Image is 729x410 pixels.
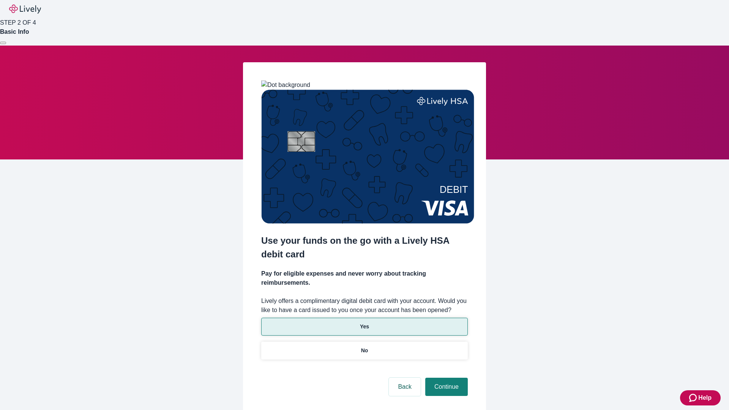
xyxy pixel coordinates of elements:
[389,378,421,396] button: Back
[261,318,468,336] button: Yes
[361,347,368,355] p: No
[261,234,468,261] h2: Use your funds on the go with a Lively HSA debit card
[261,342,468,360] button: No
[360,323,369,331] p: Yes
[689,393,698,402] svg: Zendesk support icon
[425,378,468,396] button: Continue
[680,390,721,405] button: Zendesk support iconHelp
[261,269,468,287] h4: Pay for eligible expenses and never worry about tracking reimbursements.
[261,296,468,315] label: Lively offers a complimentary digital debit card with your account. Would you like to have a card...
[261,80,310,90] img: Dot background
[261,90,474,224] img: Debit card
[9,5,41,14] img: Lively
[698,393,712,402] span: Help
